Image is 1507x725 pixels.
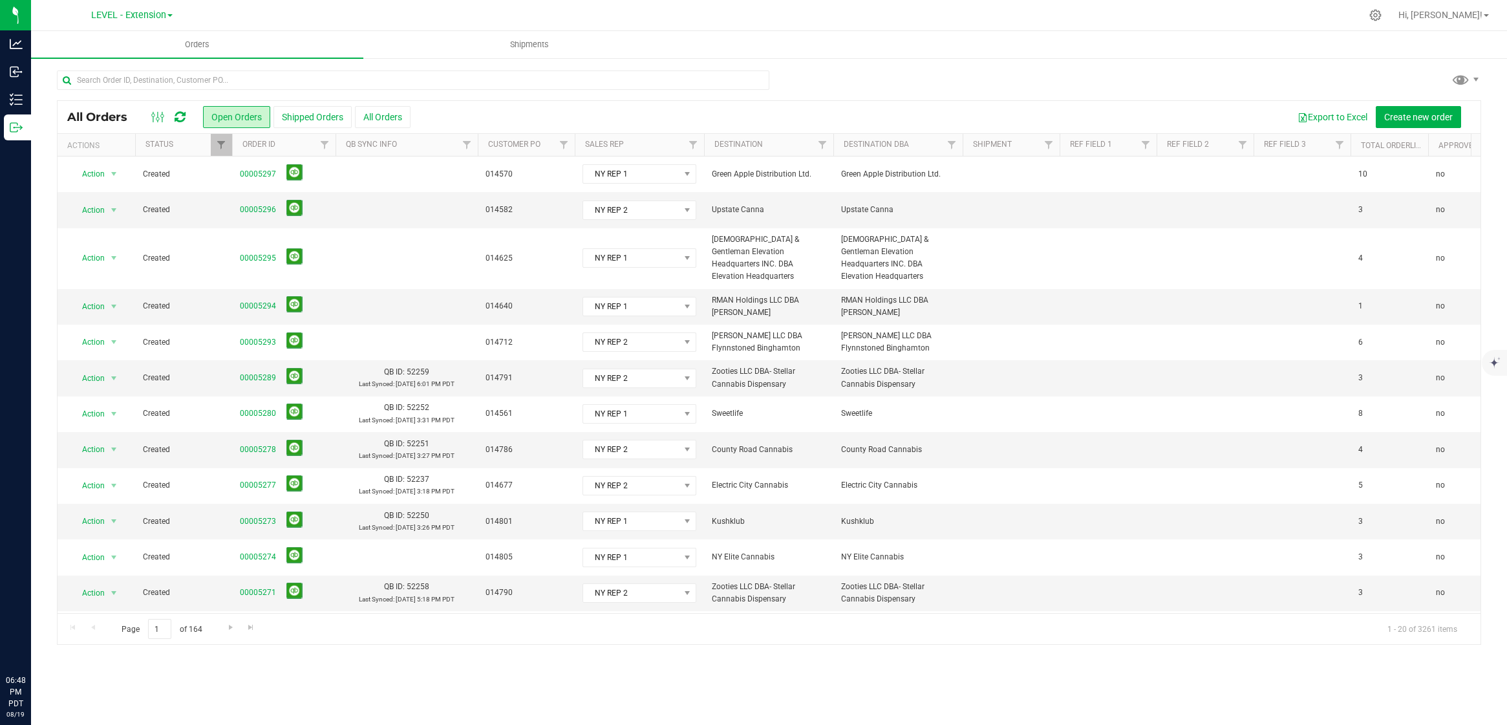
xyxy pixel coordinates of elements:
[10,93,23,106] inline-svg: Inventory
[841,551,955,563] span: NY Elite Cannabis
[10,121,23,134] inline-svg: Outbound
[1436,479,1445,492] span: no
[240,336,276,349] a: 00005293
[1358,587,1363,599] span: 3
[143,551,224,563] span: Created
[67,141,130,150] div: Actions
[583,584,679,602] span: NY REP 2
[106,249,122,267] span: select
[384,511,405,520] span: QB ID:
[203,106,270,128] button: Open Orders
[106,369,122,387] span: select
[242,619,261,636] a: Go to the last page
[384,475,405,484] span: QB ID:
[384,367,405,376] span: QB ID:
[143,336,224,349] span: Created
[70,548,105,567] span: Action
[486,168,567,180] span: 014570
[1070,140,1112,149] a: Ref Field 1
[396,524,454,531] span: [DATE] 3:26 PM PDT
[359,452,394,459] span: Last Synced:
[1358,551,1363,563] span: 3
[1436,587,1445,599] span: no
[359,488,394,495] span: Last Synced:
[712,515,826,528] span: Kushklub
[1358,372,1363,384] span: 3
[407,582,429,591] span: 52258
[106,512,122,530] span: select
[583,165,679,183] span: NY REP 1
[486,336,567,349] span: 014712
[240,168,276,180] a: 00005297
[712,168,826,180] span: Green Apple Distribution Ltd.
[70,249,105,267] span: Action
[1358,479,1363,492] span: 5
[1367,9,1384,21] div: Manage settings
[106,333,122,351] span: select
[583,405,679,423] span: NY REP 1
[6,675,25,709] p: 06:48 PM PDT
[70,440,105,459] span: Action
[273,106,352,128] button: Shipped Orders
[812,134,833,156] a: Filter
[712,407,826,420] span: Sweetlife
[712,551,826,563] span: NY Elite Cannabis
[1289,106,1376,128] button: Export to Excel
[10,65,23,78] inline-svg: Inbound
[91,10,166,21] span: LEVEL - Extension
[143,444,224,456] span: Created
[841,581,955,605] span: Zooties LLC DBA- Stellar Cannabis Dispensary
[1438,141,1482,150] a: Approved?
[384,403,405,412] span: QB ID:
[1358,204,1363,216] span: 3
[1436,168,1445,180] span: no
[1398,10,1482,20] span: Hi, [PERSON_NAME]!
[6,709,25,719] p: 08/19
[486,551,567,563] span: 014805
[712,479,826,492] span: Electric City Cannabis
[359,380,394,387] span: Last Synced:
[240,551,276,563] a: 00005274
[355,106,411,128] button: All Orders
[407,511,429,520] span: 52250
[486,204,567,216] span: 014582
[240,204,276,216] a: 00005296
[486,479,567,492] span: 014677
[143,300,224,312] span: Created
[396,596,454,603] span: [DATE] 5:18 PM PDT
[1436,336,1445,349] span: no
[57,70,769,90] input: Search Order ID, Destination, Customer PO...
[240,587,276,599] a: 00005271
[583,298,679,316] span: NY REP 1
[714,140,763,149] a: Destination
[712,294,826,319] span: RMAN Holdings LLC DBA [PERSON_NAME]
[583,477,679,495] span: NY REP 2
[1135,134,1157,156] a: Filter
[384,582,405,591] span: QB ID:
[13,622,52,660] iframe: Resource center
[456,134,478,156] a: Filter
[486,300,567,312] span: 014640
[211,134,232,156] a: Filter
[70,333,105,351] span: Action
[973,140,1012,149] a: Shipment
[143,587,224,599] span: Created
[493,39,566,50] span: Shipments
[106,584,122,602] span: select
[1358,407,1363,420] span: 8
[583,548,679,567] span: NY REP 1
[359,524,394,531] span: Last Synced:
[712,444,826,456] span: County Road Cannabis
[841,365,955,390] span: Zooties LLC DBA- Stellar Cannabis Dispensary
[314,134,336,156] a: Filter
[106,477,122,495] span: select
[1436,300,1445,312] span: no
[359,417,394,424] span: Last Synced:
[1436,204,1445,216] span: no
[1384,112,1453,122] span: Create new order
[1436,551,1445,563] span: no
[1167,140,1209,149] a: Ref Field 2
[70,584,105,602] span: Action
[384,439,405,448] span: QB ID:
[70,369,105,387] span: Action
